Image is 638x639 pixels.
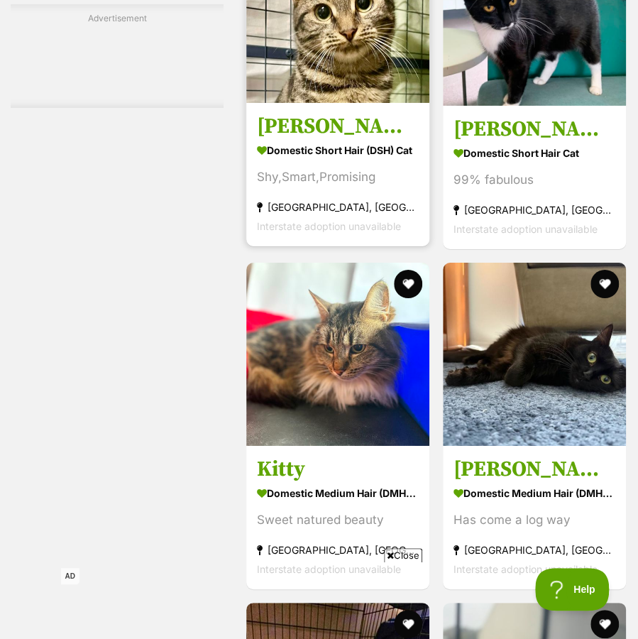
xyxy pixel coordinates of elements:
span: Interstate adoption unavailable [257,220,401,232]
h3: [PERSON_NAME] [257,113,419,140]
span: AD [61,568,79,584]
a: Kitty Domestic Medium Hair (DMH) Cat Sweet natured beauty [GEOGRAPHIC_DATA], [GEOGRAPHIC_DATA] In... [246,445,429,589]
div: Advertisement [11,4,224,107]
span: Close [384,548,422,562]
a: [PERSON_NAME] Domestic Short Hair Cat 99% fabulous [GEOGRAPHIC_DATA], [GEOGRAPHIC_DATA] Interstat... [443,105,626,249]
button: favourite [590,270,619,298]
a: [PERSON_NAME] Domestic Medium Hair (DMH) Cat Has come a log way [GEOGRAPHIC_DATA], [GEOGRAPHIC_DA... [443,445,626,589]
strong: [GEOGRAPHIC_DATA], [GEOGRAPHIC_DATA] [257,540,419,559]
strong: [GEOGRAPHIC_DATA], [GEOGRAPHIC_DATA] [453,200,615,219]
strong: [GEOGRAPHIC_DATA], [GEOGRAPHIC_DATA] [257,197,419,217]
div: Sweet natured beauty [257,510,419,530]
strong: [GEOGRAPHIC_DATA], [GEOGRAPHIC_DATA] [453,540,615,559]
strong: Domestic Short Hair (DSH) Cat [257,140,419,160]
h3: [PERSON_NAME] [453,116,615,143]
div: Shy,Smart,Promising [257,168,419,187]
button: favourite [394,270,422,298]
h3: Kitty [257,456,419,483]
strong: Domestic Short Hair Cat [453,143,615,163]
strong: Domestic Medium Hair (DMH) Cat [257,483,419,503]
div: Has come a log way [453,510,615,530]
span: Interstate adoption unavailable [453,223,598,235]
div: 99% fabulous [453,170,615,190]
iframe: Help Scout Beacon - Open [535,568,610,611]
img: Kitty - Domestic Medium Hair (DMH) Cat [246,263,429,446]
iframe: Advertisement [61,568,578,632]
a: [PERSON_NAME] Domestic Short Hair (DSH) Cat Shy,Smart,Promising [GEOGRAPHIC_DATA], [GEOGRAPHIC_DA... [246,102,429,246]
h3: [PERSON_NAME] [453,456,615,483]
strong: Domestic Medium Hair (DMH) Cat [453,483,615,503]
img: Cindy - Domestic Medium Hair (DMH) Cat [443,263,626,446]
button: favourite [590,610,619,638]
